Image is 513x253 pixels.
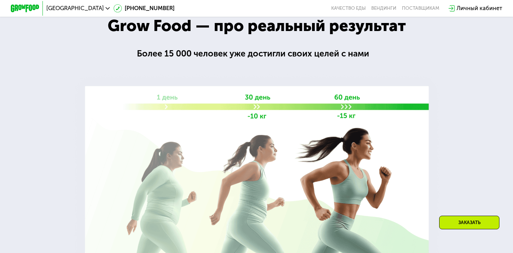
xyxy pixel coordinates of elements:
[114,4,175,13] a: [PHONE_NUMBER]
[457,4,502,13] div: Личный кабинет
[46,6,104,11] span: [GEOGRAPHIC_DATA]
[137,47,376,60] div: Более 15 000 человек уже достигли своих целей с нами
[331,6,366,11] a: Качество еды
[402,6,439,11] div: поставщикам
[95,14,418,38] div: Grow Food — про реальный результат
[439,216,499,229] div: Заказать
[371,6,396,11] a: Вендинги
